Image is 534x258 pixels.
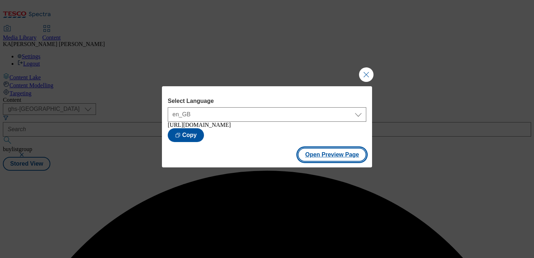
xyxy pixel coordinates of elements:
[168,122,366,128] div: [URL][DOMAIN_NAME]
[359,67,374,82] button: Close Modal
[168,128,204,142] button: Copy
[168,98,366,104] label: Select Language
[298,148,366,162] button: Open Preview Page
[162,86,372,167] div: Modal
